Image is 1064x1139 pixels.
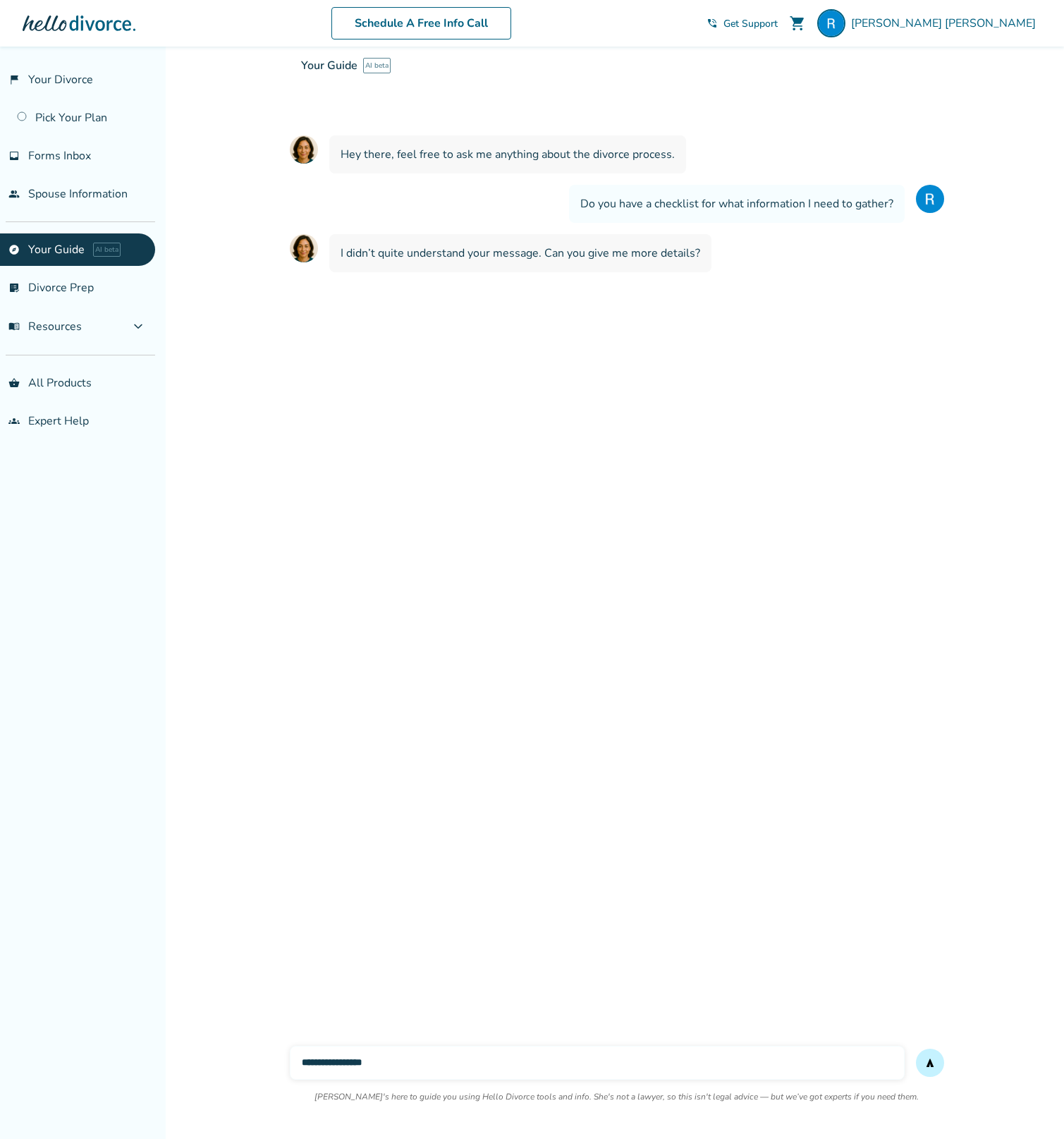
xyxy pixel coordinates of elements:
span: send [924,1057,936,1068]
a: Schedule A Free Info Call [331,7,511,39]
p: [PERSON_NAME]'s here to guide you using Hello Divorce tools and info. She's not a lawyer, so this... [314,1091,919,1102]
img: User [916,185,944,213]
span: list_alt_check [8,282,20,293]
span: menu_book [8,321,20,332]
span: explore [8,244,20,255]
span: AI beta [363,58,391,73]
span: Hey there, feel free to ask me anything about the divorce process. [341,147,675,162]
span: Your Guide [301,58,357,73]
span: expand_more [130,318,147,335]
img: AI Assistant [290,234,318,262]
a: phone_in_talkGet Support [707,17,778,30]
span: Resources [8,319,82,334]
span: groups [8,415,20,427]
span: Get Support [723,17,778,30]
span: inbox [8,150,20,162]
button: send [916,1049,944,1077]
span: flag_2 [8,74,20,85]
span: Do you have a checklist for what information I need to gather? [580,196,893,212]
span: I didn’t quite understand your message. Can you give me more details? [341,245,700,261]
span: phone_in_talk [707,18,718,29]
span: shopping_cart [789,15,806,32]
span: [PERSON_NAME] [PERSON_NAME] [851,16,1041,31]
span: shopping_basket [8,377,20,389]
img: Ryan Carson [817,9,845,37]
span: people [8,188,20,200]
span: AI beta [93,243,121,257]
span: Forms Inbox [28,148,91,164]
